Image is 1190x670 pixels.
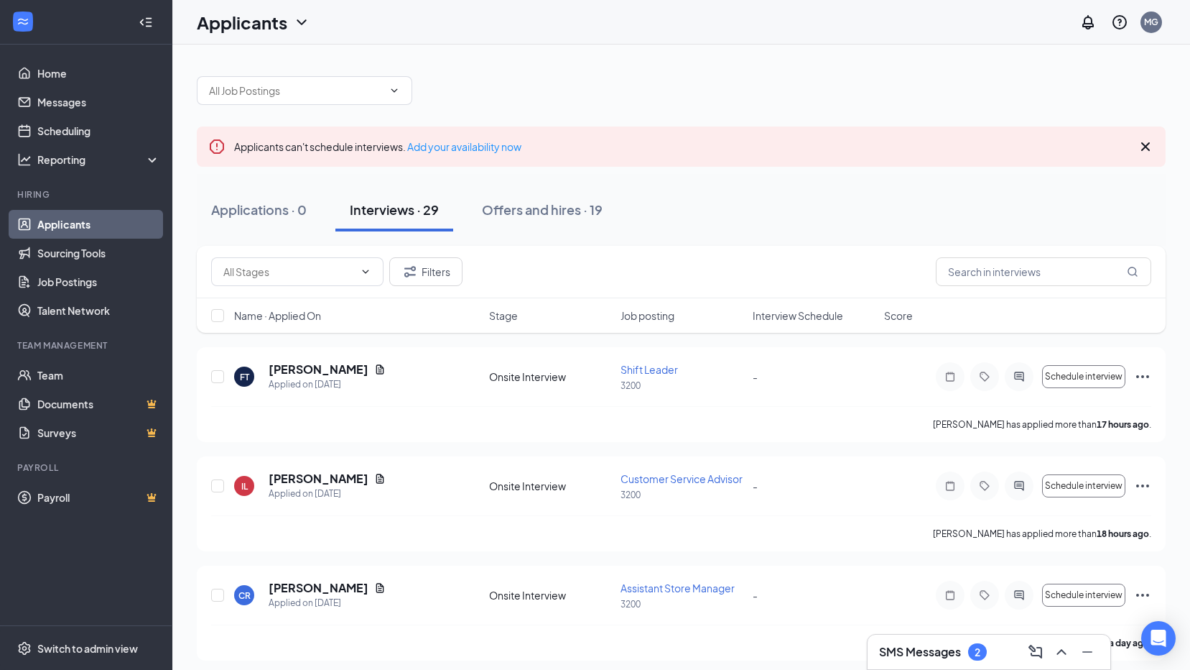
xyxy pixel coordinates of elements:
button: ComposeMessage [1024,641,1047,664]
div: Interviews · 29 [350,201,439,219]
span: Schedule interview [1045,590,1122,600]
h5: [PERSON_NAME] [269,471,368,487]
p: 3200 [620,489,743,501]
svg: Settings [17,641,32,656]
svg: Minimize [1079,643,1096,661]
input: Search in interviews [936,257,1151,286]
svg: ChevronDown [389,85,400,96]
svg: ActiveChat [1010,371,1028,382]
div: FT [240,371,249,383]
svg: ChevronUp [1053,643,1070,661]
p: 3200 [620,598,743,610]
button: Filter Filters [389,257,462,286]
svg: Note [942,589,959,601]
div: Open Intercom Messenger [1141,621,1176,656]
span: Schedule interview [1045,372,1122,382]
svg: Note [942,480,959,492]
svg: Cross [1137,138,1154,155]
svg: MagnifyingGlass [1127,266,1138,277]
svg: ChevronDown [360,266,371,277]
b: a day ago [1109,638,1149,648]
svg: Ellipses [1134,477,1151,495]
b: 18 hours ago [1097,528,1149,539]
div: MG [1144,16,1158,28]
div: Applied on [DATE] [269,596,386,610]
p: [PERSON_NAME] has applied more than . [933,418,1151,431]
svg: Document [374,473,386,485]
a: Add your availability now [407,140,521,153]
svg: WorkstreamLogo [16,14,30,29]
div: Onsite Interview [489,588,612,602]
svg: Document [374,582,386,594]
div: Onsite Interview [489,370,612,384]
svg: Tag [976,589,993,601]
span: Name · Applied On [234,308,321,323]
input: All Job Postings [209,83,383,98]
div: Reporting [37,152,161,167]
a: Applicants [37,210,160,239]
div: Hiring [17,188,157,201]
svg: ActiveChat [1010,480,1028,492]
div: Applied on [DATE] [269,487,386,501]
a: DocumentsCrown [37,390,160,418]
svg: Collapse [139,15,153,29]
span: Shift Leader [620,363,678,376]
a: Job Postings [37,267,160,296]
a: Team [37,361,160,390]
div: IL [241,480,248,492]
svg: Error [208,138,226,155]
div: Applications · 0 [211,201,307,219]
a: Scheduling [37,116,160,145]
svg: Notifications [1079,14,1097,31]
button: Schedule interview [1042,584,1125,607]
h1: Applicants [197,10,287,35]
svg: ComposeMessage [1027,643,1044,661]
svg: Ellipses [1134,587,1151,604]
button: Minimize [1076,641,1099,664]
a: Home [37,59,160,88]
span: Stage [489,308,518,323]
div: Payroll [17,462,157,474]
input: All Stages [223,264,354,280]
h5: [PERSON_NAME] [269,580,368,596]
b: 17 hours ago [1097,419,1149,430]
span: Schedule interview [1045,481,1122,491]
svg: Ellipses [1134,368,1151,385]
span: Interview Schedule [753,308,843,323]
div: CR [238,589,251,602]
a: SurveysCrown [37,418,160,447]
div: 2 [975,646,980,658]
div: Applied on [DATE] [269,377,386,392]
button: Schedule interview [1042,365,1125,388]
svg: Analysis [17,152,32,167]
button: Schedule interview [1042,474,1125,497]
span: Job posting [620,308,674,323]
span: - [753,370,758,383]
span: Customer Service Advisor [620,472,743,485]
span: Applicants can't schedule interviews. [234,140,521,153]
button: ChevronUp [1050,641,1073,664]
svg: Document [374,364,386,375]
svg: Note [942,371,959,382]
svg: Tag [976,480,993,492]
p: 3200 [620,380,743,392]
h3: SMS Messages [879,644,961,660]
a: Talent Network [37,296,160,325]
span: - [753,479,758,492]
p: [PERSON_NAME] has applied more than . [933,528,1151,540]
a: Messages [37,88,160,116]
a: PayrollCrown [37,483,160,512]
span: - [753,589,758,602]
div: Team Management [17,339,157,352]
a: Sourcing Tools [37,239,160,267]
span: Score [884,308,913,323]
svg: ChevronDown [293,14,310,31]
span: Assistant Store Manager [620,582,735,595]
div: Offers and hires · 19 [482,201,603,219]
svg: Tag [976,371,993,382]
div: Onsite Interview [489,479,612,493]
div: Switch to admin view [37,641,138,656]
svg: QuestionInfo [1111,14,1128,31]
svg: ActiveChat [1010,589,1028,601]
h5: [PERSON_NAME] [269,362,368,377]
